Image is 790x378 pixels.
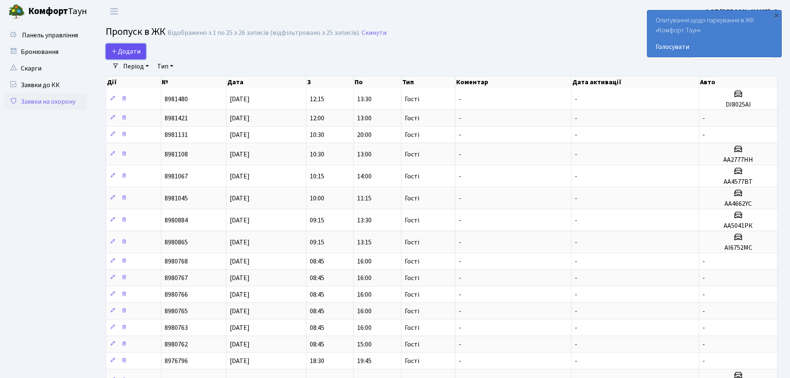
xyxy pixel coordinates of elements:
span: [DATE] [230,216,250,225]
span: 08:45 [310,290,324,299]
span: 10:30 [310,150,324,159]
h5: АА4662YC [702,200,774,208]
th: Авто [699,76,778,88]
span: 8980765 [165,307,188,316]
span: [DATE] [230,150,250,159]
span: 10:00 [310,194,324,203]
h5: АА4577ВТ [702,178,774,186]
span: 8980865 [165,238,188,247]
span: - [459,356,461,366]
span: 14:00 [357,172,372,181]
span: - [459,307,461,316]
span: 19:45 [357,356,372,366]
span: Гості [405,96,419,102]
span: 13:30 [357,95,372,104]
span: 08:45 [310,340,324,349]
span: Гості [405,132,419,138]
span: 09:15 [310,216,324,225]
span: 20:00 [357,130,372,139]
span: - [702,290,705,299]
span: Таун [28,5,87,19]
th: Коментар [455,76,571,88]
span: - [575,273,577,283]
a: Бронювання [4,44,87,60]
a: Голосувати [656,42,773,52]
span: 13:15 [357,238,372,247]
span: 09:15 [310,238,324,247]
span: 8980766 [165,290,188,299]
a: Період [120,59,152,73]
span: 13:00 [357,150,372,159]
span: [DATE] [230,95,250,104]
span: - [459,95,461,104]
span: 13:00 [357,114,372,123]
th: Дата активації [571,76,699,88]
span: 10:15 [310,172,324,181]
span: - [575,114,577,123]
span: [DATE] [230,307,250,316]
span: - [575,257,577,266]
span: - [459,290,461,299]
span: Панель управління [22,31,78,40]
a: Додати [106,44,146,59]
b: ФОП [PERSON_NAME]. О. [705,7,780,16]
h5: АА2777HH [702,156,774,164]
span: - [459,340,461,349]
span: - [702,356,705,366]
a: ФОП [PERSON_NAME]. О. [705,7,780,17]
a: Скарги [4,60,87,77]
h5: DI8025AI [702,101,774,109]
span: 16:00 [357,273,372,283]
a: Панель управління [4,27,87,44]
span: Гості [405,195,419,202]
th: По [354,76,401,88]
span: 16:00 [357,323,372,332]
h5: АА5041РК [702,222,774,230]
span: Гості [405,308,419,315]
span: [DATE] [230,238,250,247]
span: Гості [405,115,419,122]
span: 08:45 [310,257,324,266]
span: 8981480 [165,95,188,104]
span: [DATE] [230,194,250,203]
span: - [702,257,705,266]
img: logo.png [8,3,25,20]
span: 8981131 [165,130,188,139]
span: Гості [405,291,419,298]
span: - [702,114,705,123]
span: Гості [405,151,419,158]
span: - [702,273,705,283]
span: 8980762 [165,340,188,349]
span: - [459,238,461,247]
span: 12:00 [310,114,324,123]
span: 13:30 [357,216,372,225]
span: 18:30 [310,356,324,366]
a: Скинути [362,29,386,37]
span: [DATE] [230,290,250,299]
a: Заявки до КК [4,77,87,93]
span: [DATE] [230,114,250,123]
th: Дії [106,76,161,88]
span: - [459,114,461,123]
span: 12:15 [310,95,324,104]
span: 8981045 [165,194,188,203]
span: - [575,290,577,299]
span: - [459,172,461,181]
span: 16:00 [357,257,372,266]
span: 11:15 [357,194,372,203]
div: Відображено з 1 по 25 з 26 записів (відфільтровано з 25 записів). [168,29,360,37]
span: 8981067 [165,172,188,181]
span: - [575,194,577,203]
div: × [772,11,780,20]
span: 8980763 [165,323,188,332]
span: - [575,130,577,139]
th: № [161,76,226,88]
span: Гості [405,341,419,348]
span: - [575,323,577,332]
span: Гості [405,275,419,281]
span: - [575,307,577,316]
a: Тип [154,59,177,73]
span: [DATE] [230,356,250,366]
span: - [575,356,577,366]
span: 08:45 [310,273,324,283]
